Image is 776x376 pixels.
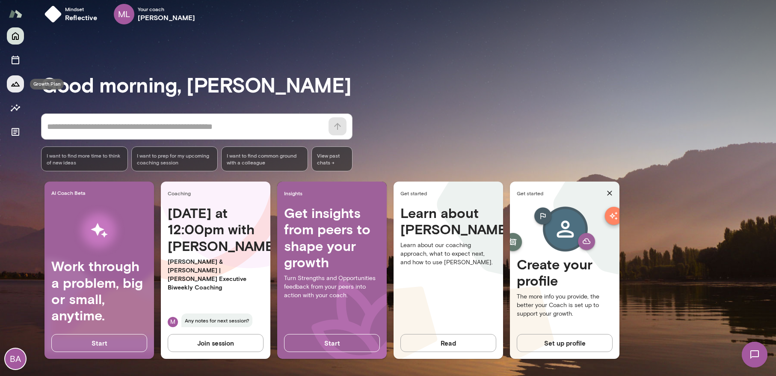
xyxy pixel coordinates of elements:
button: Read [400,334,496,352]
div: I want to prep for my upcoming coaching session [131,146,218,171]
p: Learn about our coaching approach, what to expect next, and how to use [PERSON_NAME]. [400,241,496,267]
img: mindset [44,6,62,23]
span: Mindset [65,6,98,12]
div: Growth Plan [30,79,64,90]
span: Insights [284,190,383,197]
span: Your coach [138,6,195,12]
h4: Work through a problem, big or small, anytime. [51,258,147,324]
img: Create profile [520,205,609,256]
button: Start [284,334,380,352]
div: I want to find more time to think of new ideas [41,146,128,171]
h6: [PERSON_NAME] [138,12,195,23]
button: Insights [7,99,24,116]
button: Start [51,334,147,352]
span: Get started [400,190,500,197]
h3: Good morning, [PERSON_NAME] [41,72,776,96]
h4: [DATE] at 12:00pm with [PERSON_NAME] [168,205,264,254]
button: Growth Plan [7,75,24,93]
span: AI Coach Beta [51,189,151,196]
span: Any notes for next session? [181,313,252,327]
div: MLYour coach[PERSON_NAME] [108,0,201,28]
button: Home [7,27,24,45]
div: M [168,317,178,327]
button: Set up profile [517,334,613,352]
span: I want to find common ground with a colleague [227,152,302,166]
h6: reflective [65,12,98,23]
button: Join session [168,334,264,352]
button: Mindsetreflective [41,0,104,28]
h4: Get insights from peers to shape your growth [284,205,380,271]
button: Sessions [7,51,24,69]
span: Coaching [168,190,267,197]
h4: Create your profile [517,256,613,289]
p: [PERSON_NAME] & [PERSON_NAME] | [PERSON_NAME] Executive Biweekly Coaching [168,257,264,292]
p: Turn Strengths and Opportunities feedback from your peers into action with your coach. [284,274,380,300]
img: AI Workflows [61,203,137,258]
span: I want to prep for my upcoming coaching session [137,152,213,166]
div: BA [5,349,26,369]
div: I want to find common ground with a colleague [221,146,308,171]
span: View past chats -> [311,146,352,171]
span: Get started [517,190,603,197]
img: Mento [9,6,22,22]
button: Documents [7,123,24,140]
p: The more info you provide, the better your Coach is set up to support your growth. [517,292,613,318]
span: I want to find more time to think of new ideas [47,152,122,166]
h4: Learn about [PERSON_NAME] [400,205,496,238]
div: ML [114,4,134,24]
